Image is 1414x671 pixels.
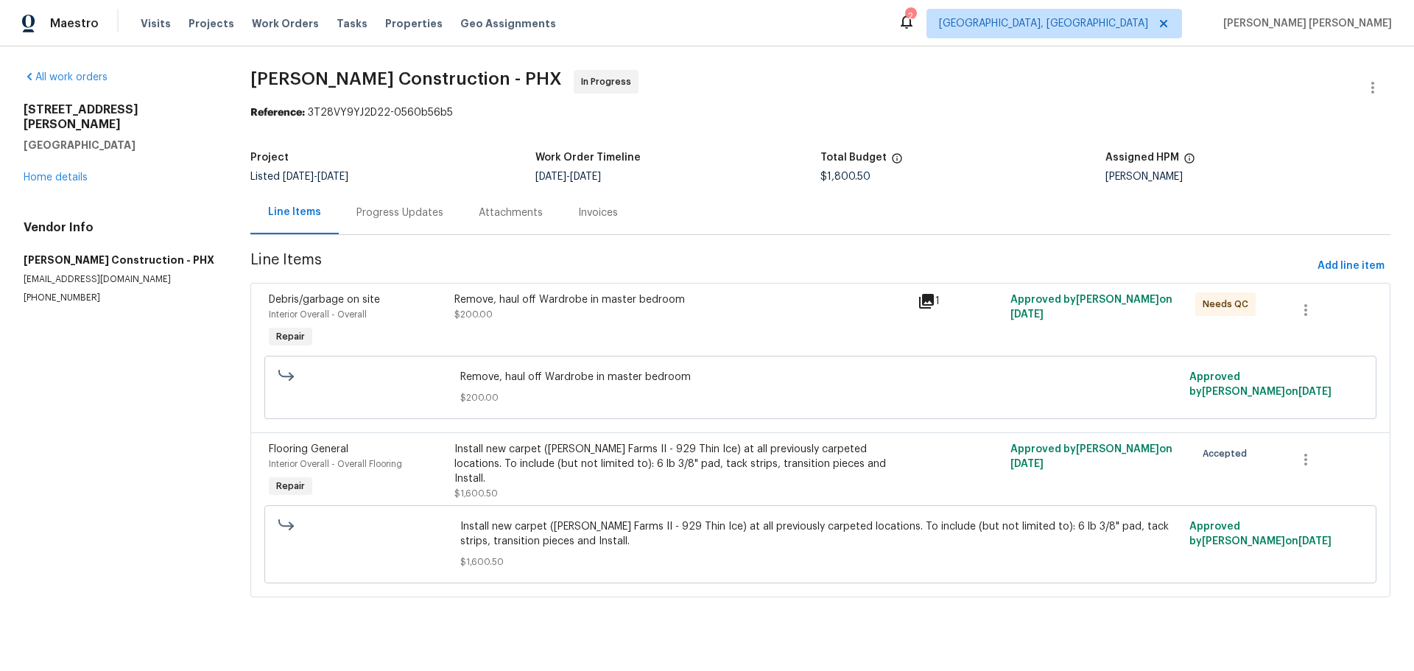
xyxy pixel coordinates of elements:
span: [DATE] [317,172,348,182]
span: Visits [141,16,171,31]
span: - [535,172,601,182]
span: Accepted [1203,446,1253,461]
span: The total cost of line items that have been proposed by Opendoor. This sum includes line items th... [891,152,903,172]
div: 3T28VY9YJ2D22-0560b56b5 [250,105,1390,120]
span: Approved by [PERSON_NAME] on [1189,372,1332,397]
span: [DATE] [1298,387,1332,397]
div: Attachments [479,205,543,220]
span: The hpm assigned to this work order. [1183,152,1195,172]
span: Interior Overall - Overall [269,310,367,319]
span: Geo Assignments [460,16,556,31]
div: Remove, haul off Wardrobe in master bedroom [454,292,909,307]
span: [DATE] [283,172,314,182]
span: Flooring General [269,444,348,454]
span: [PERSON_NAME] [PERSON_NAME] [1217,16,1392,31]
span: Interior Overall - Overall Flooring [269,460,402,468]
span: [DATE] [1298,536,1332,547]
span: Maestro [50,16,99,31]
h5: Work Order Timeline [535,152,641,163]
span: $1,600.50 [454,489,498,498]
span: [GEOGRAPHIC_DATA], [GEOGRAPHIC_DATA] [939,16,1148,31]
span: [DATE] [570,172,601,182]
h5: [GEOGRAPHIC_DATA] [24,138,215,152]
a: All work orders [24,72,108,82]
h2: [STREET_ADDRESS][PERSON_NAME] [24,102,215,132]
span: - [283,172,348,182]
button: Add line item [1312,253,1390,280]
span: Listed [250,172,348,182]
span: Debris/garbage on site [269,295,380,305]
span: Approved by [PERSON_NAME] on [1189,521,1332,547]
span: Properties [385,16,443,31]
div: Line Items [268,205,321,219]
h5: [PERSON_NAME] Construction - PHX [24,253,215,267]
span: $200.00 [460,390,1180,405]
span: Remove, haul off Wardrobe in master bedroom [460,370,1180,384]
h5: Total Budget [820,152,887,163]
p: [EMAIL_ADDRESS][DOMAIN_NAME] [24,273,215,286]
span: Approved by [PERSON_NAME] on [1010,295,1172,320]
div: Invoices [578,205,618,220]
span: Line Items [250,253,1312,280]
span: Repair [270,329,311,344]
span: [DATE] [1010,459,1044,469]
span: [PERSON_NAME] Construction - PHX [250,70,562,88]
h4: Vendor Info [24,220,215,235]
p: [PHONE_NUMBER] [24,292,215,304]
span: In Progress [581,74,637,89]
div: [PERSON_NAME] [1105,172,1390,182]
span: Tasks [337,18,367,29]
span: Projects [189,16,234,31]
a: Home details [24,172,88,183]
div: 2 [905,9,915,24]
b: Reference: [250,108,305,118]
h5: Project [250,152,289,163]
span: Work Orders [252,16,319,31]
span: $1,600.50 [460,555,1180,569]
span: Add line item [1318,257,1385,275]
span: $1,800.50 [820,172,870,182]
span: [DATE] [535,172,566,182]
div: Install new carpet ([PERSON_NAME] Farms II - 929 Thin Ice) at all previously carpeted locations. ... [454,442,909,486]
span: Repair [270,479,311,493]
h5: Assigned HPM [1105,152,1179,163]
div: Progress Updates [356,205,443,220]
span: Needs QC [1203,297,1254,312]
div: 1 [918,292,1002,310]
span: Install new carpet ([PERSON_NAME] Farms II - 929 Thin Ice) at all previously carpeted locations. ... [460,519,1180,549]
span: [DATE] [1010,309,1044,320]
span: $200.00 [454,310,493,319]
span: Approved by [PERSON_NAME] on [1010,444,1172,469]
